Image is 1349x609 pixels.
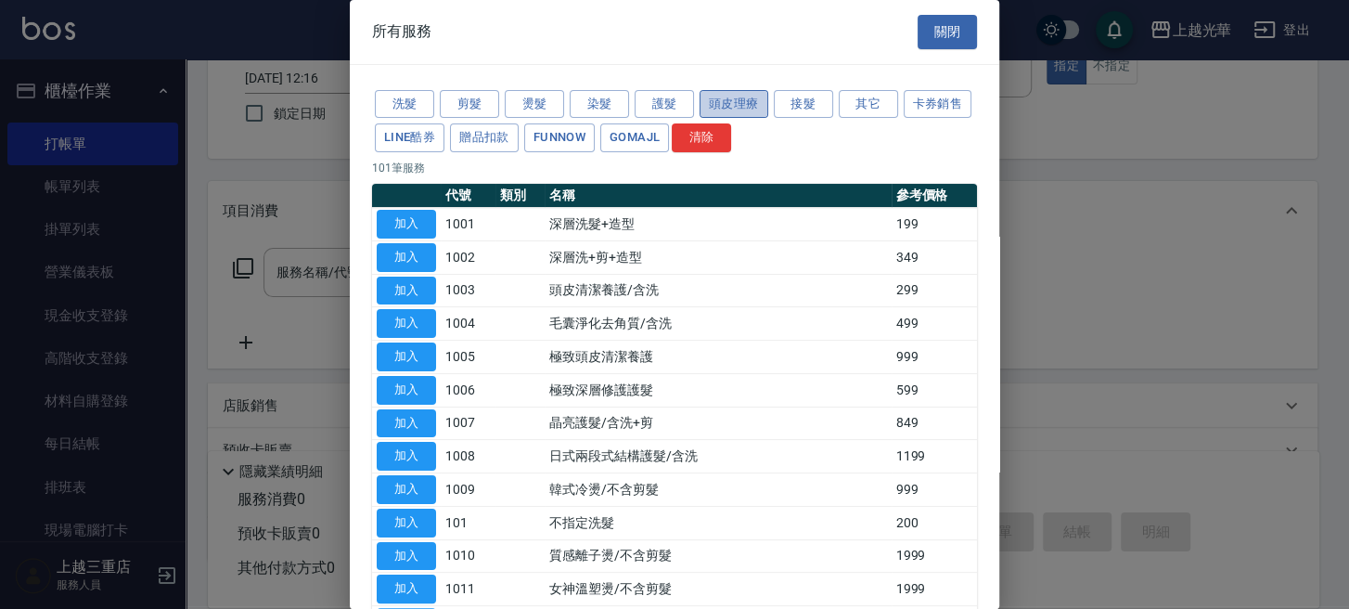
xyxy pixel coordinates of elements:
td: 349 [892,240,978,274]
button: 加入 [377,277,436,305]
td: 299 [892,274,978,307]
button: 接髮 [774,90,833,119]
button: 加入 [377,309,436,338]
button: 清除 [672,123,731,152]
td: 200 [892,506,978,539]
button: 加入 [377,575,436,603]
td: 韓式冷燙/不含剪髮 [545,473,892,507]
td: 質感離子燙/不含剪髮 [545,539,892,573]
button: 贈品扣款 [450,123,519,152]
td: 1010 [441,539,495,573]
td: 1009 [441,473,495,507]
td: 1001 [441,208,495,241]
button: 加入 [377,376,436,405]
button: 其它 [839,90,898,119]
td: 深層洗+剪+造型 [545,240,892,274]
td: 599 [892,373,978,407]
td: 1008 [441,440,495,473]
td: 199 [892,208,978,241]
td: 1199 [892,440,978,473]
td: 1006 [441,373,495,407]
button: FUNNOW [524,123,595,152]
td: 1003 [441,274,495,307]
button: 加入 [377,542,436,571]
button: 卡券銷售 [904,90,972,119]
button: 加入 [377,475,436,504]
p: 101 筆服務 [372,160,977,176]
td: 日式兩段式結構護髮/含洗 [545,440,892,473]
td: 999 [892,341,978,374]
td: 101 [441,506,495,539]
button: 加入 [377,210,436,239]
button: 剪髮 [440,90,499,119]
th: 類別 [495,184,545,208]
td: 不指定洗髮 [545,506,892,539]
button: 燙髮 [505,90,564,119]
td: 1999 [892,573,978,606]
td: 1002 [441,240,495,274]
button: 加入 [377,243,436,272]
td: 極致深層修護護髮 [545,373,892,407]
td: 晶亮護髮/含洗+剪 [545,407,892,440]
button: 關閉 [918,15,977,49]
button: 加入 [377,409,436,438]
button: LINE酷券 [375,123,444,152]
button: GOMAJL [600,123,669,152]
td: 深層洗髮+造型 [545,208,892,241]
button: 加入 [377,343,436,371]
td: 1007 [441,407,495,440]
td: 1011 [441,573,495,606]
button: 護髮 [635,90,694,119]
span: 所有服務 [372,22,431,41]
td: 極致頭皮清潔養護 [545,341,892,374]
td: 999 [892,473,978,507]
td: 頭皮清潔養護/含洗 [545,274,892,307]
td: 毛囊淨化去角質/含洗 [545,307,892,341]
button: 染髮 [570,90,629,119]
td: 1005 [441,341,495,374]
button: 洗髮 [375,90,434,119]
button: 加入 [377,509,436,538]
th: 代號 [441,184,495,208]
button: 加入 [377,442,436,471]
button: 頭皮理療 [700,90,768,119]
td: 849 [892,407,978,440]
td: 1004 [441,307,495,341]
td: 女神溫塑燙/不含剪髮 [545,573,892,606]
th: 名稱 [545,184,892,208]
th: 參考價格 [892,184,978,208]
td: 1999 [892,539,978,573]
td: 499 [892,307,978,341]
